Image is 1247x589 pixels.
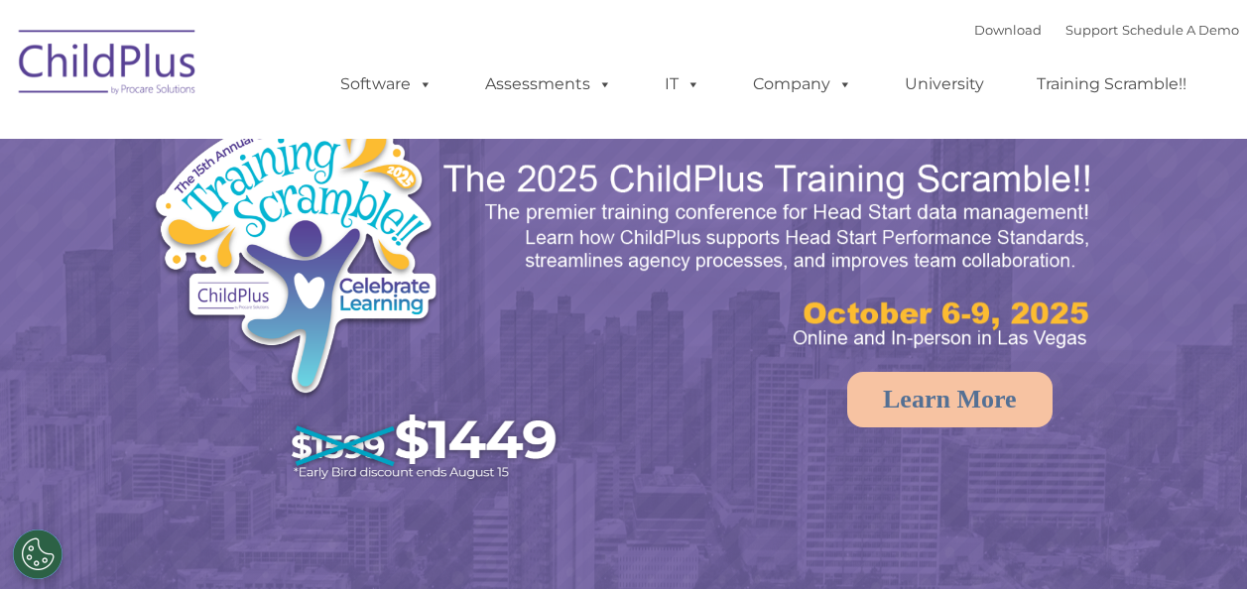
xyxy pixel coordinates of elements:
a: Support [1065,22,1118,38]
a: Download [974,22,1042,38]
a: Schedule A Demo [1122,22,1239,38]
a: Software [320,64,452,104]
a: Assessments [465,64,632,104]
button: Cookies Settings [13,530,62,579]
a: University [885,64,1004,104]
a: Training Scramble!! [1017,64,1206,104]
font: | [974,22,1239,38]
img: ChildPlus by Procare Solutions [9,16,207,115]
a: IT [645,64,720,104]
a: Company [733,64,872,104]
a: Learn More [847,372,1053,427]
